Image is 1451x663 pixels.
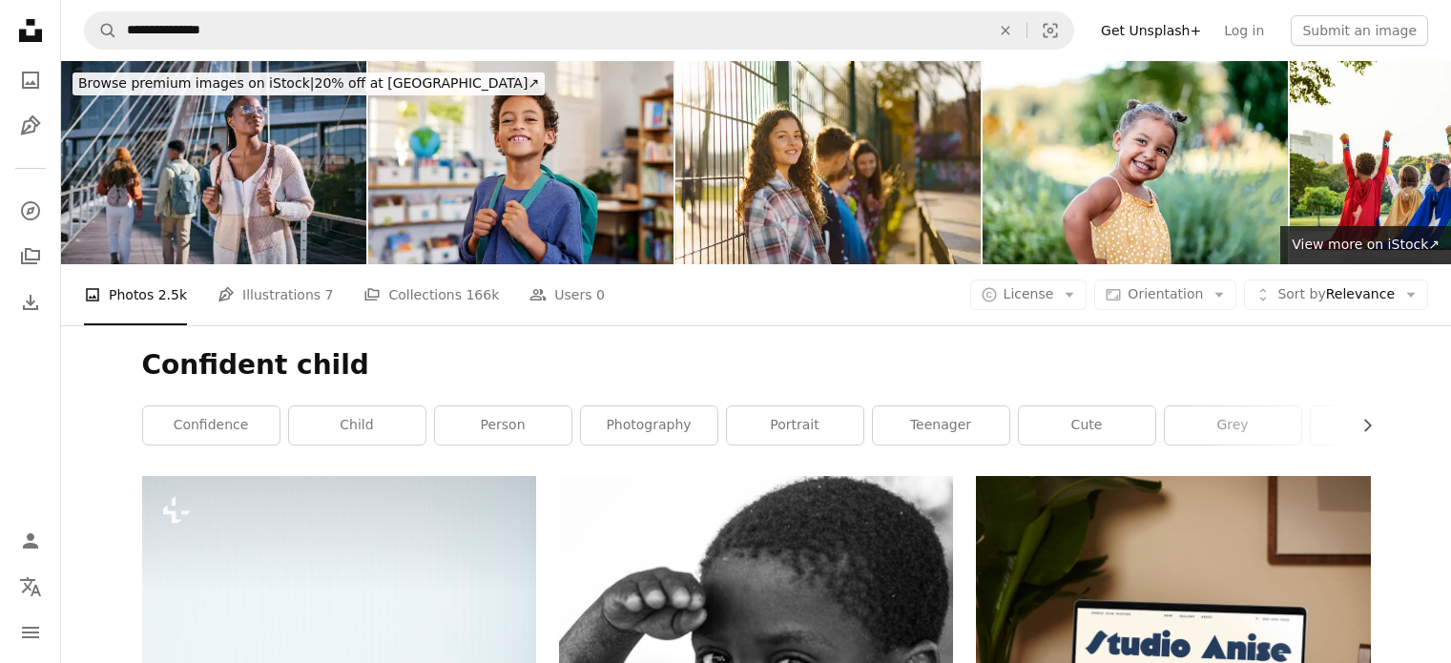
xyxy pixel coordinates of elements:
[435,406,571,445] a: person
[581,406,717,445] a: photography
[11,61,50,99] a: Photos
[61,61,556,107] a: Browse premium images on iStock|20% off at [GEOGRAPHIC_DATA]↗
[1165,406,1301,445] a: grey
[1089,15,1213,46] a: Get Unsplash+
[61,61,366,264] img: Student, education and thinking with woman and walking for learning, future and knowledge. Univer...
[11,283,50,321] a: Download History
[1213,15,1275,46] a: Log in
[142,348,1371,383] h1: Confident child
[466,284,499,305] span: 166k
[325,284,334,305] span: 7
[970,280,1088,310] button: License
[727,406,863,445] a: portrait
[1019,406,1155,445] a: cute
[218,264,333,325] a: Illustrations 7
[84,11,1074,50] form: Find visuals sitewide
[873,406,1009,445] a: teenager
[1027,12,1073,49] button: Visual search
[596,284,605,305] span: 0
[1311,406,1447,445] a: human
[78,75,314,91] span: Browse premium images on iStock |
[11,568,50,606] button: Language
[983,61,1288,264] img: Portrait of cute little girl outdoors
[368,61,674,264] img: Proud multiethnic schoolboy smiling at elementary school
[363,264,499,325] a: Collections 166k
[289,406,425,445] a: child
[11,192,50,230] a: Explore
[78,75,539,91] span: 20% off at [GEOGRAPHIC_DATA] ↗
[1128,286,1203,301] span: Orientation
[675,61,981,264] img: A girl leaning on a fence with her friends in a skateboard park
[1291,15,1428,46] button: Submit an image
[529,264,605,325] a: Users 0
[11,613,50,652] button: Menu
[85,12,117,49] button: Search Unsplash
[1350,406,1371,445] button: scroll list to the right
[11,11,50,53] a: Home — Unsplash
[1277,286,1325,301] span: Sort by
[1004,286,1054,301] span: License
[143,406,280,445] a: confidence
[1280,226,1451,264] a: View more on iStock↗
[11,107,50,145] a: Illustrations
[1292,237,1440,252] span: View more on iStock ↗
[985,12,1026,49] button: Clear
[11,238,50,276] a: Collections
[1277,285,1395,304] span: Relevance
[11,522,50,560] a: Log in / Sign up
[1094,280,1236,310] button: Orientation
[1244,280,1428,310] button: Sort byRelevance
